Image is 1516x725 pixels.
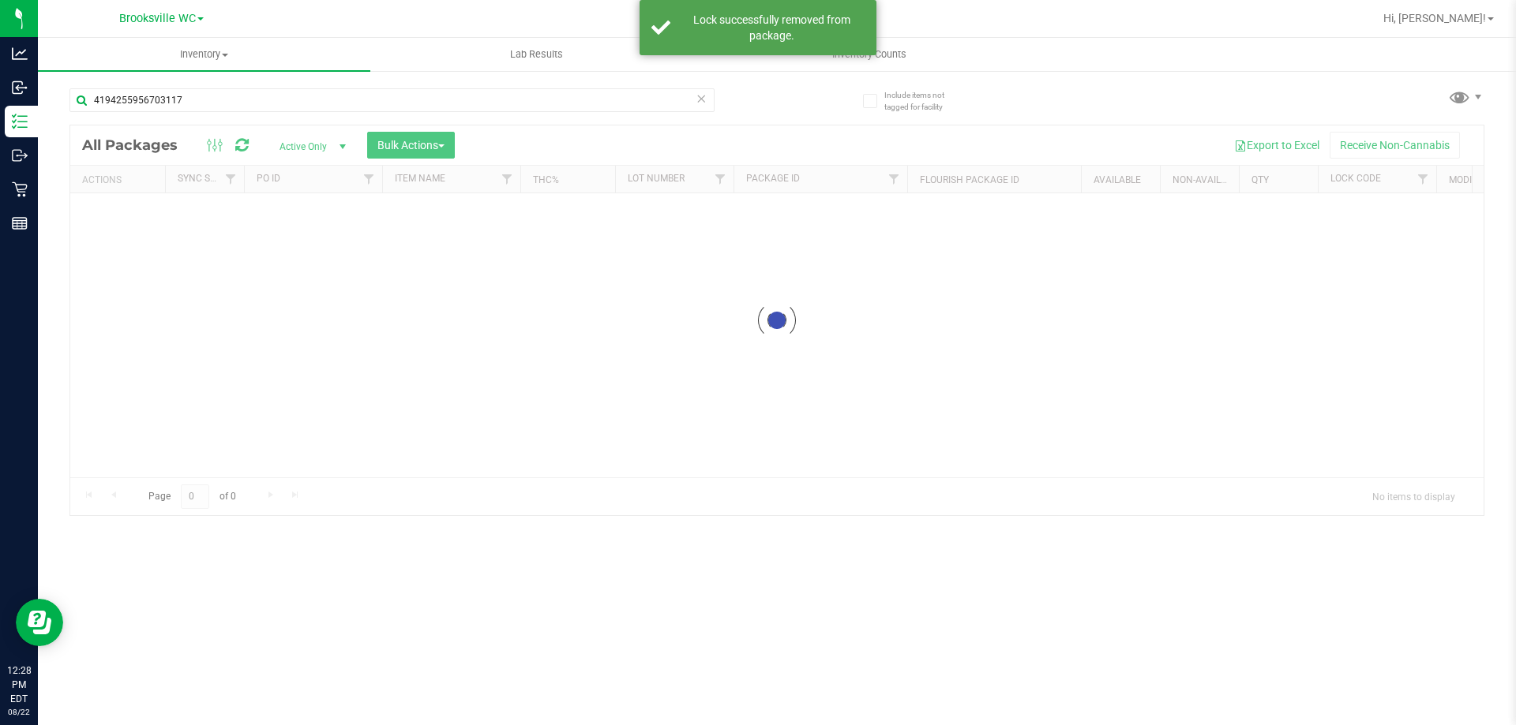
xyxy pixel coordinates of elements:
[370,38,703,71] a: Lab Results
[12,215,28,231] inline-svg: Reports
[1383,12,1486,24] span: Hi, [PERSON_NAME]!
[12,181,28,197] inline-svg: Retail
[119,12,196,25] span: Brooksville WC
[696,88,707,109] span: Clear
[12,46,28,62] inline-svg: Analytics
[884,89,963,113] span: Include items not tagged for facility
[7,706,31,718] p: 08/22
[38,47,370,62] span: Inventory
[12,114,28,129] inline-svg: Inventory
[38,38,370,71] a: Inventory
[16,599,63,646] iframe: Resource center
[12,148,28,163] inline-svg: Outbound
[12,80,28,95] inline-svg: Inbound
[7,663,31,706] p: 12:28 PM EDT
[489,47,584,62] span: Lab Results
[69,88,715,112] input: Search Package ID, Item Name, SKU, Lot or Part Number...
[679,12,865,43] div: Lock successfully removed from package.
